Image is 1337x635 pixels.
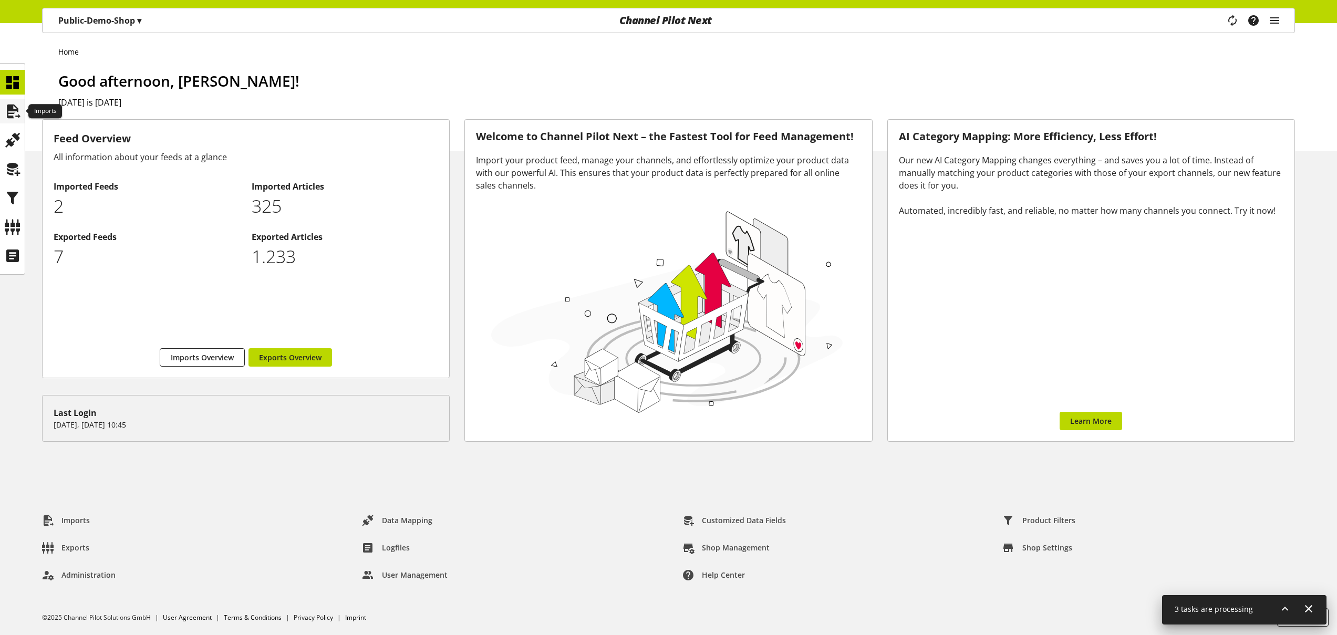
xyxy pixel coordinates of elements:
[137,15,141,26] span: ▾
[1175,604,1253,614] span: 3 tasks are processing
[248,348,332,367] a: Exports Overview
[34,538,98,557] a: Exports
[382,569,448,580] span: User Management
[42,8,1295,33] nav: main navigation
[54,180,241,193] h2: Imported Feeds
[54,151,438,163] div: All information about your feeds at a glance
[54,231,241,243] h2: Exported Feeds
[252,231,439,243] h2: Exported Articles
[354,538,418,557] a: Logfiles
[702,569,745,580] span: Help center
[1060,412,1122,430] a: Learn More
[1022,542,1072,553] span: Shop Settings
[899,131,1283,143] h3: AI Category Mapping: More Efficiency, Less Effort!
[61,542,89,553] span: Exports
[54,407,438,419] div: Last Login
[171,352,234,363] span: Imports Overview
[58,14,141,27] p: Public-Demo-Shop
[34,566,124,585] a: Administration
[252,243,439,270] p: 1233
[994,511,1084,530] a: Product Filters
[61,515,90,526] span: Imports
[28,104,62,119] div: Imports
[58,71,299,91] span: Good afternoon, [PERSON_NAME]!
[674,511,794,530] a: Customized Data Fields
[54,131,438,147] h3: Feed Overview
[259,352,322,363] span: Exports Overview
[674,566,753,585] a: Help center
[163,613,212,622] a: User Agreement
[34,511,98,530] a: Imports
[252,193,439,220] p: 325
[1070,415,1112,426] span: Learn More
[354,566,456,585] a: User Management
[702,515,786,526] span: Customized Data Fields
[54,419,438,430] p: [DATE], [DATE] 10:45
[160,348,245,367] a: Imports Overview
[54,193,241,220] p: 2
[899,154,1283,217] div: Our new AI Category Mapping changes everything – and saves you a lot of time. Instead of manually...
[1022,515,1075,526] span: Product Filters
[345,613,366,622] a: Imprint
[294,613,333,622] a: Privacy Policy
[382,542,410,553] span: Logfiles
[674,538,778,557] a: Shop Management
[476,131,861,143] h3: Welcome to Channel Pilot Next – the Fastest Tool for Feed Management!
[476,154,861,192] div: Import your product feed, manage your channels, and effortlessly optimize your product data with ...
[61,569,116,580] span: Administration
[486,205,847,417] img: 78e1b9dcff1e8392d83655fcfc870417.svg
[42,613,163,622] li: ©2025 Channel Pilot Solutions GmbH
[702,542,770,553] span: Shop Management
[354,511,441,530] a: Data Mapping
[994,538,1081,557] a: Shop Settings
[58,96,1295,109] h2: [DATE] is [DATE]
[224,613,282,622] a: Terms & Conditions
[54,243,241,270] p: 7
[382,515,432,526] span: Data Mapping
[252,180,439,193] h2: Imported Articles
